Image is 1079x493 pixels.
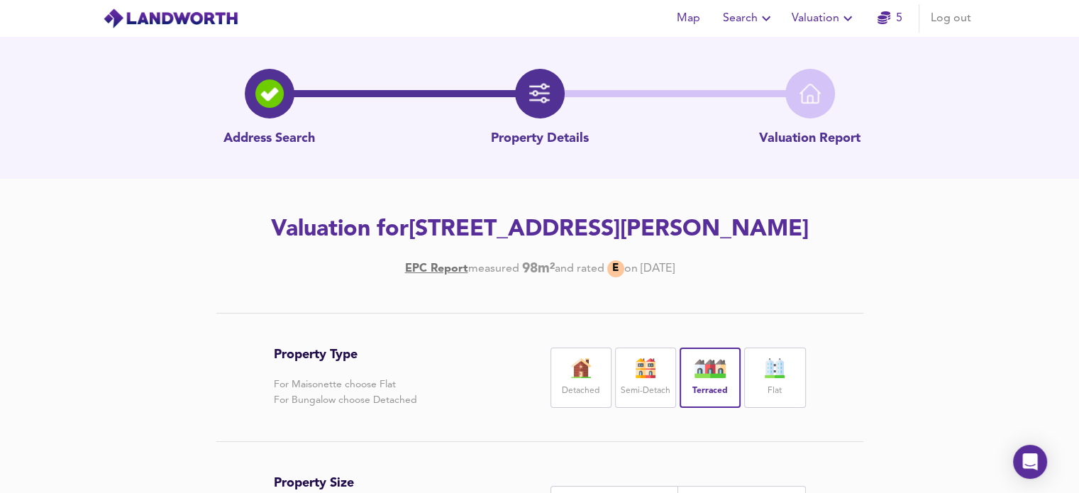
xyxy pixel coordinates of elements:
button: Valuation [786,4,862,33]
h3: Property Size [274,475,485,491]
div: measured [468,261,519,277]
img: house-icon [692,358,728,378]
p: For Maisonette choose Flat For Bungalow choose Detached [274,377,417,408]
span: Valuation [792,9,856,28]
img: house-icon [563,358,599,378]
button: Search [717,4,780,33]
span: Map [672,9,706,28]
p: Address Search [223,130,315,148]
img: logo [103,8,238,29]
button: 5 [868,4,913,33]
a: EPC Report [405,261,468,277]
label: Flat [768,382,782,400]
img: home-icon [799,83,821,104]
label: Terraced [692,382,728,400]
img: flat-icon [757,358,792,378]
img: house-icon [628,358,663,378]
div: Semi-Detach [615,348,676,408]
h2: Valuation for [STREET_ADDRESS][PERSON_NAME] [138,214,941,245]
div: and rated [555,261,604,277]
button: Map [666,4,712,33]
p: Property Details [491,130,589,148]
img: search-icon [255,79,284,108]
label: Detached [562,382,599,400]
a: 5 [878,9,902,28]
div: [DATE] [405,260,675,277]
div: Detached [550,348,612,408]
label: Semi-Detach [621,382,670,400]
span: Log out [931,9,971,28]
div: on [624,261,638,277]
b: 98 m² [522,261,555,277]
span: Search [723,9,775,28]
p: Valuation Report [759,130,861,148]
div: Flat [744,348,805,408]
h3: Property Type [274,347,417,362]
button: Log out [925,4,977,33]
img: filter-icon [529,83,550,104]
div: Terraced [680,348,741,408]
div: E [607,260,624,277]
div: Open Intercom Messenger [1013,445,1047,479]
